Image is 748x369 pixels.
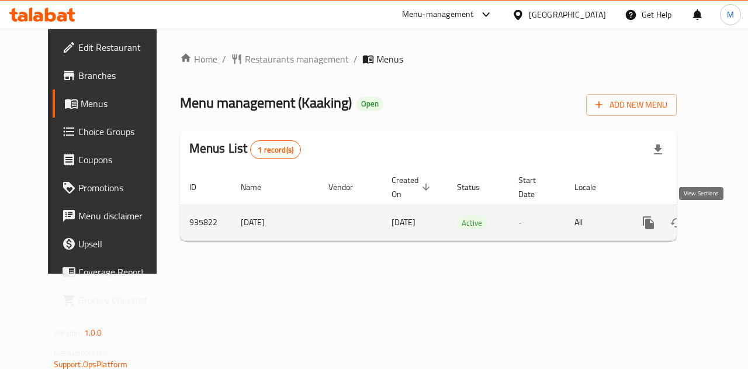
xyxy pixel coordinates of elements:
a: Coverage Report [53,258,173,286]
span: Upsell [78,237,164,251]
a: Grocery Checklist [53,286,173,314]
td: - [509,205,565,240]
span: Branches [78,68,164,82]
div: Menu-management [402,8,474,22]
span: Promotions [78,181,164,195]
a: Menu disclaimer [53,202,173,230]
span: Active [457,216,487,230]
li: / [222,52,226,66]
span: Menu management ( Kaaking ) [180,89,352,116]
button: more [635,209,663,237]
span: Add New Menu [595,98,667,112]
a: Branches [53,61,173,89]
span: Version: [54,325,82,340]
li: / [354,52,358,66]
span: Restaurants management [245,52,349,66]
span: [DATE] [392,215,415,230]
span: Grocery Checklist [78,293,164,307]
div: [GEOGRAPHIC_DATA] [529,8,606,21]
td: All [565,205,625,240]
a: Coupons [53,146,173,174]
span: Get support on: [54,345,108,360]
span: 1.0.0 [84,325,102,340]
span: Menu disclaimer [78,209,164,223]
span: Menus [81,96,164,111]
a: Edit Restaurant [53,33,173,61]
span: Status [457,180,495,194]
span: Vendor [328,180,368,194]
span: Locale [574,180,611,194]
a: Promotions [53,174,173,202]
div: Export file [644,136,672,164]
nav: breadcrumb [180,52,677,66]
span: Open [356,99,383,109]
span: Coverage Report [78,265,164,279]
span: Coupons [78,153,164,167]
h2: Menus List [189,140,301,159]
span: Edit Restaurant [78,40,164,54]
span: Menus [376,52,403,66]
a: Upsell [53,230,173,258]
a: Choice Groups [53,118,173,146]
a: Menus [53,89,173,118]
td: [DATE] [231,205,319,240]
span: 1 record(s) [251,144,300,156]
span: Start Date [518,173,551,201]
td: 935822 [180,205,231,240]
a: Home [180,52,217,66]
span: Created On [392,173,434,201]
div: Open [356,97,383,111]
span: Name [241,180,276,194]
span: M [727,8,734,21]
button: Add New Menu [586,94,677,116]
div: Total records count [250,140,301,159]
span: Choice Groups [78,125,164,139]
a: Restaurants management [231,52,349,66]
span: ID [189,180,212,194]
